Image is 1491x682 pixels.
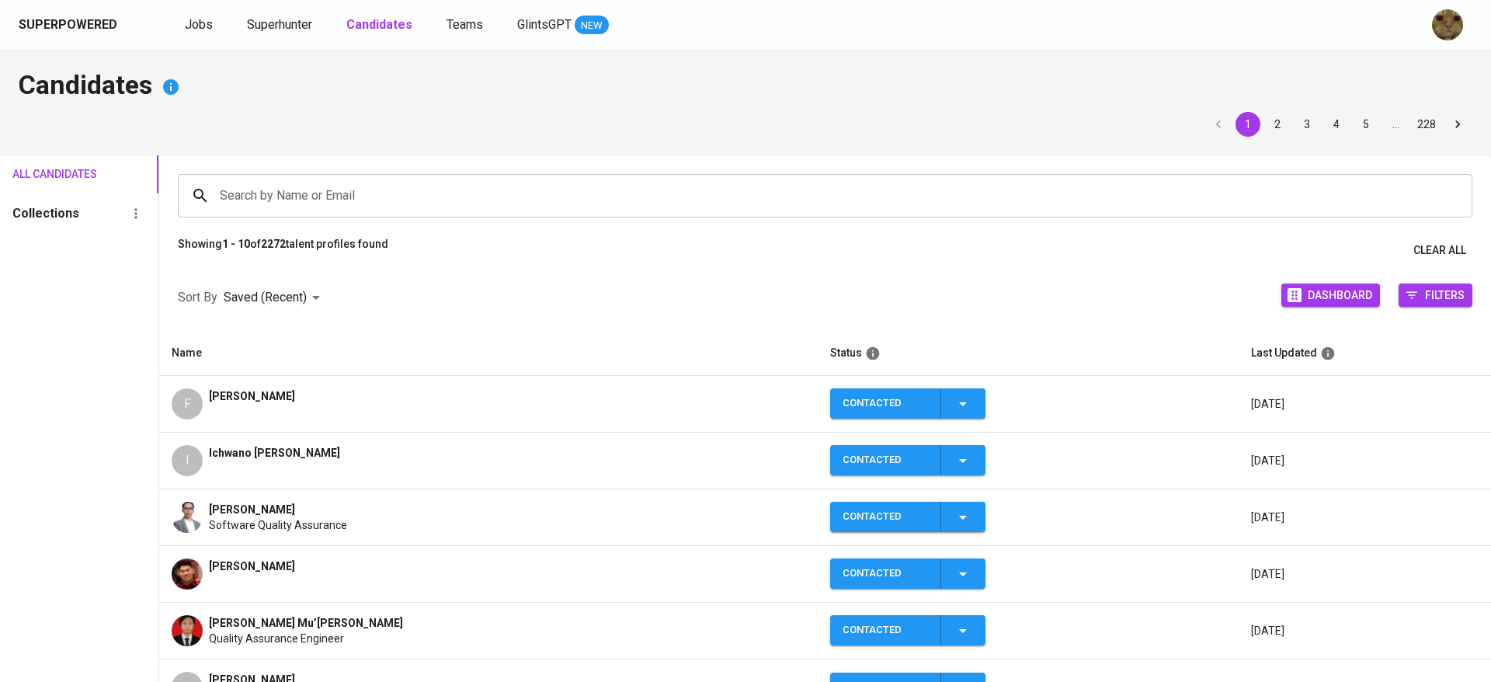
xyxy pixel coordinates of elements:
p: Saved (Recent) [224,288,307,307]
button: Contacted [830,445,985,475]
span: Jobs [185,17,213,32]
button: Contacted [830,502,985,532]
button: Go to page 4 [1324,112,1349,137]
img: 3bf94b055a228be832dfc0e20e593552.jfif [172,558,203,590]
img: f68b4647269926364332f5f95a64245f.jpeg [172,615,203,646]
span: Ichwano [PERSON_NAME] [209,445,340,461]
div: Saved (Recent) [224,284,325,312]
div: F [172,388,203,419]
div: I [172,445,203,476]
p: [DATE] [1251,396,1479,412]
div: Contacted [843,615,928,645]
p: [DATE] [1251,623,1479,639]
p: Showing of talent profiles found [178,236,388,265]
img: yH5BAEAAAAALAAAAAABAAEAAAIBRAA7 [405,617,417,629]
p: [DATE] [1251,566,1479,582]
span: [PERSON_NAME] Mu’[PERSON_NAME] [209,615,403,631]
h6: Collections [12,203,79,224]
th: Name [159,331,817,376]
span: Software Quality Assurance [209,517,347,533]
span: Filters [1425,284,1465,305]
span: Teams [447,17,483,32]
span: [PERSON_NAME] [209,388,295,404]
span: [PERSON_NAME] [209,558,295,574]
a: Superpoweredapp logo [19,13,141,37]
b: 1 - 10 [222,238,250,250]
button: Go to page 3 [1295,112,1319,137]
th: Last Updated [1239,331,1491,376]
button: Go to next page [1445,112,1470,137]
button: Dashboard [1281,284,1380,307]
img: app logo [120,13,141,37]
button: page 1 [1236,112,1260,137]
button: Contacted [830,615,985,645]
button: Filters [1399,284,1472,307]
b: Candidates [346,17,412,32]
span: Dashboard [1308,284,1372,305]
button: Clear All [1407,236,1472,265]
th: Status [818,331,1239,376]
span: [PERSON_NAME] [209,502,295,517]
button: Contacted [830,558,985,589]
span: GlintsGPT [517,17,572,32]
button: Go to page 2 [1265,112,1290,137]
a: Jobs [185,16,216,35]
p: [DATE] [1251,510,1479,525]
a: GlintsGPT NEW [517,16,609,35]
div: Contacted [843,558,928,589]
div: Contacted [843,445,928,475]
img: ec6c0910-f960-4a00-a8f8-c5744e41279e.jpg [1432,9,1463,40]
div: Contacted [843,388,928,419]
img: c32d8ca1f4b2f40f157b72eb50269380.png [172,502,203,533]
p: [DATE] [1251,453,1479,468]
span: NEW [575,18,609,33]
a: Teams [447,16,486,35]
span: All Candidates [12,165,78,184]
span: Superhunter [247,17,312,32]
p: Sort By [178,288,217,307]
div: Superpowered [19,16,117,34]
a: Superhunter [247,16,315,35]
a: Candidates [346,16,415,35]
nav: pagination navigation [1204,112,1472,137]
h4: Candidates [19,68,1472,106]
div: … [1383,117,1408,132]
span: Quality Assurance Engineer [209,631,344,646]
b: 2272 [261,238,286,250]
span: Clear All [1413,241,1466,260]
div: Contacted [843,502,928,532]
button: Go to page 228 [1413,112,1441,137]
button: Go to page 5 [1354,112,1378,137]
button: Contacted [830,388,985,419]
